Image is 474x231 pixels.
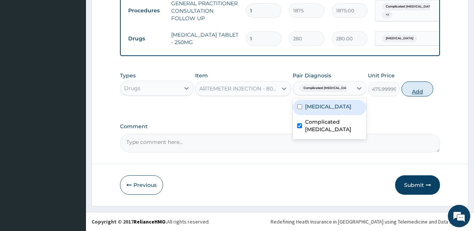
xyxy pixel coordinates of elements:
[167,27,242,50] td: [MEDICAL_DATA] TABLET - 250MG
[382,35,417,42] span: [MEDICAL_DATA]
[401,81,434,96] button: Add
[4,153,142,179] textarea: Type your message and hit 'Enter'
[124,4,167,18] td: Procedures
[39,42,126,52] div: Chat with us now
[368,72,395,79] label: Unit Price
[195,72,208,79] label: Item
[199,85,278,92] div: ARTEMETER INJECTION - 80MG
[123,4,141,22] div: Minimize live chat window
[120,123,440,130] label: Comment
[124,84,141,92] div: Drugs
[86,212,474,231] footer: All rights reserved.
[395,175,440,195] button: Submit
[382,3,437,10] span: Complicated [MEDICAL_DATA]
[124,32,167,46] td: Drugs
[300,84,355,92] span: Complicated [MEDICAL_DATA]
[271,218,468,225] div: Redefining Heath Insurance in [GEOGRAPHIC_DATA] using Telemedicine and Data Science!
[305,103,351,110] label: [MEDICAL_DATA]
[133,218,166,225] a: RelianceHMO
[120,73,136,79] label: Types
[382,11,393,19] span: + 1
[293,72,331,79] label: Pair Diagnosis
[120,175,163,195] button: Previous
[14,37,30,56] img: d_794563401_company_1708531726252_794563401
[43,68,103,144] span: We're online!
[92,218,167,225] strong: Copyright © 2017 .
[305,118,362,133] label: Complicated [MEDICAL_DATA]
